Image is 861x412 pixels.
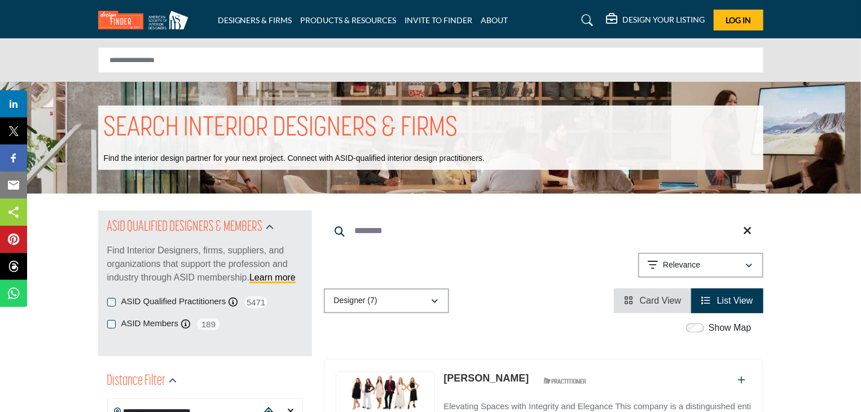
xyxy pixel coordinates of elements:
a: View Card [624,296,681,305]
li: List View [691,288,763,313]
h2: ASID QUALIFIED DESIGNERS & MEMBERS [107,217,263,238]
div: DESIGN YOUR LISTING [607,14,705,27]
span: List View [717,296,753,305]
span: 5471 [243,295,269,309]
p: Find the interior design partner for your next project. Connect with ASID-qualified interior desi... [104,153,485,164]
img: ASID Qualified Practitioners Badge Icon [539,374,590,388]
a: [PERSON_NAME] [443,372,529,384]
h5: DESIGN YOUR LISTING [623,15,705,25]
p: Relevance [663,260,700,271]
input: Search Solutions [98,47,763,73]
img: Site Logo [98,11,194,29]
p: Mark Dalton [443,371,529,386]
label: Show Map [709,321,752,335]
span: Card View [640,296,682,305]
p: Designer (7) [334,295,377,306]
a: INVITE TO FINDER [405,15,473,25]
a: DESIGNERS & FIRMS [218,15,292,25]
h2: Distance Filter [107,371,166,392]
input: ASID Members checkbox [107,320,116,328]
h1: SEARCH INTERIOR DESIGNERS & FIRMS [104,111,458,146]
a: Learn more [249,273,296,282]
a: View List [701,296,753,305]
button: Relevance [638,253,763,278]
label: ASID Qualified Practitioners [121,295,226,308]
button: Log In [714,10,763,30]
a: ABOUT [481,15,508,25]
a: Search [570,11,600,29]
span: Log In [726,15,751,25]
li: Card View [614,288,691,313]
button: Designer (7) [324,288,449,313]
input: ASID Qualified Practitioners checkbox [107,298,116,306]
p: Find Interior Designers, firms, suppliers, and organizations that support the profession and indu... [107,244,303,284]
label: ASID Members [121,317,179,330]
a: PRODUCTS & RESOURCES [301,15,397,25]
span: 189 [196,317,221,331]
a: Add To List [738,375,746,385]
input: Search Keyword [324,217,763,244]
